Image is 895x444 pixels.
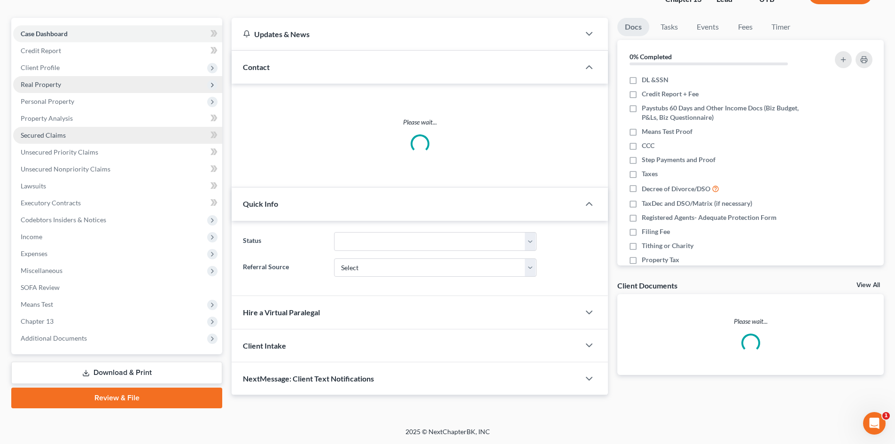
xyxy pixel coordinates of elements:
iframe: Intercom live chat [863,412,886,435]
span: Unsecured Nonpriority Claims [21,165,110,173]
span: Means Test [21,300,53,308]
a: Timer [764,18,798,36]
span: DL &SSN [642,75,669,85]
span: Lawsuits [21,182,46,190]
label: Status [238,232,329,251]
span: Unsecured Priority Claims [21,148,98,156]
span: Chapter 13 [21,317,54,325]
span: Contact [243,62,270,71]
a: Tasks [653,18,685,36]
span: Income [21,233,42,241]
a: Secured Claims [13,127,222,144]
strong: 0% Completed [630,53,672,61]
span: Credit Report [21,47,61,55]
a: Executory Contracts [13,195,222,211]
span: Client Intake [243,341,286,350]
span: Taxes [642,169,658,179]
span: Hire a Virtual Paralegal [243,308,320,317]
a: Unsecured Priority Claims [13,144,222,161]
div: Updates & News [243,29,568,39]
span: SOFA Review [21,283,60,291]
span: Client Profile [21,63,60,71]
div: Client Documents [617,280,677,290]
a: Lawsuits [13,178,222,195]
a: Credit Report [13,42,222,59]
span: Real Property [21,80,61,88]
span: Step Payments and Proof [642,155,716,164]
span: Personal Property [21,97,74,105]
span: TaxDec and DSO/Matrix (if necessary) [642,199,752,208]
p: Please wait... [617,317,884,326]
div: 2025 © NextChapterBK, INC [180,427,716,444]
span: Property Tax [642,255,679,265]
a: Review & File [11,388,222,408]
a: Unsecured Nonpriority Claims [13,161,222,178]
span: Credit Report + Fee [642,89,699,99]
span: Secured Claims [21,131,66,139]
span: Quick Info [243,199,278,208]
p: Please wait... [243,117,597,127]
span: Case Dashboard [21,30,68,38]
span: 1 [882,412,890,420]
span: Paystubs 60 Days and Other Income Docs (Biz Budget, P&Ls, Biz Questionnaire) [642,103,809,122]
span: Decree of Divorce/DSO [642,184,710,194]
a: Docs [617,18,649,36]
span: Means Test Proof [642,127,693,136]
span: Codebtors Insiders & Notices [21,216,106,224]
span: Executory Contracts [21,199,81,207]
a: Download & Print [11,362,222,384]
label: Referral Source [238,258,329,277]
a: Property Analysis [13,110,222,127]
a: Case Dashboard [13,25,222,42]
a: SOFA Review [13,279,222,296]
span: Property Analysis [21,114,73,122]
span: Tithing or Charity [642,241,693,250]
span: Registered Agents- Adequate Protection Form [642,213,777,222]
span: CCC [642,141,654,150]
span: Miscellaneous [21,266,62,274]
a: Events [689,18,726,36]
span: Expenses [21,249,47,257]
span: Filing Fee [642,227,670,236]
span: NextMessage: Client Text Notifications [243,374,374,383]
span: Additional Documents [21,334,87,342]
a: View All [856,282,880,288]
a: Fees [730,18,760,36]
